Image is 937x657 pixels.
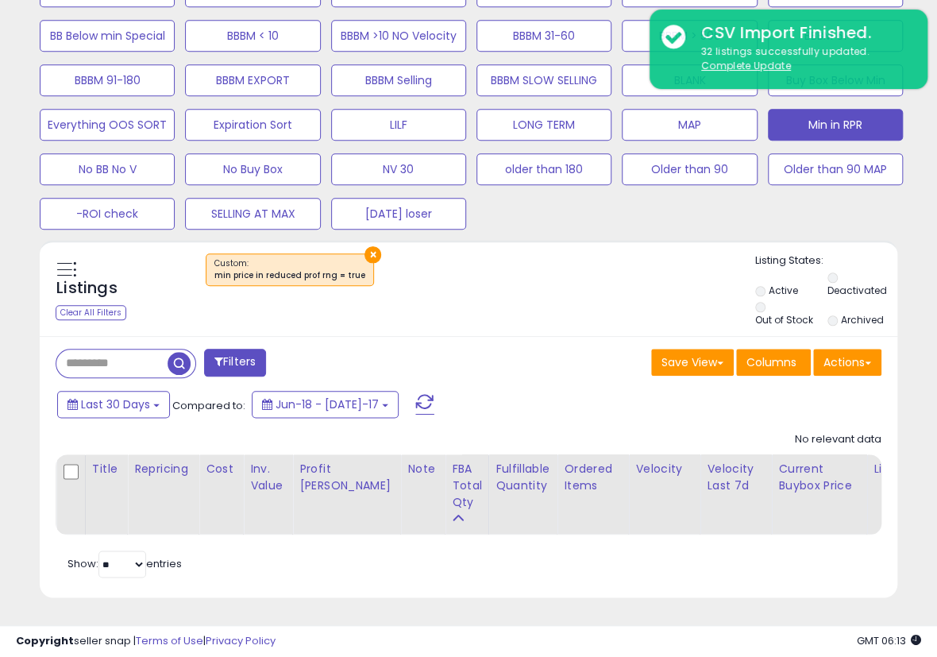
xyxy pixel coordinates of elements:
[214,257,365,281] span: Custom:
[476,153,611,185] button: older than 180
[635,461,693,477] div: Velocity
[185,198,320,230] button: SELLING AT MAX
[813,349,881,376] button: Actions
[857,633,921,648] span: 2025-08-17 06:13 GMT
[795,432,881,447] div: No relevant data
[40,64,175,96] button: BBBM 91-180
[755,313,813,327] label: Out of Stock
[622,153,757,185] button: Older than 90
[185,64,320,96] button: BBBM EXPORT
[331,64,466,96] button: BBBM Selling
[476,109,611,141] button: LONG TERM
[746,354,796,370] span: Columns
[185,153,320,185] button: No Buy Box
[651,349,734,376] button: Save View
[407,461,438,477] div: Note
[331,198,466,230] button: [DATE] loser
[331,109,466,141] button: LILF
[827,284,887,297] label: Deactivated
[476,64,611,96] button: BBBM SLOW SELLING
[92,461,121,477] div: Title
[331,153,466,185] button: NV 30
[185,20,320,52] button: BBBM < 10
[564,461,622,494] div: Ordered Items
[40,20,175,52] button: BB Below min Special
[250,461,286,494] div: Inv. value
[40,198,175,230] button: -ROI check
[622,20,757,52] button: BBBM > 500
[40,153,175,185] button: No BB No V
[769,284,798,297] label: Active
[40,109,175,141] button: Everything OOS SORT
[476,20,611,52] button: BBBM 31-60
[136,633,203,648] a: Terms of Use
[276,396,379,412] span: Jun-18 - [DATE]-17
[172,398,245,413] span: Compared to:
[214,270,365,281] div: min price in reduced prof rng = true
[81,396,150,412] span: Last 30 Days
[185,109,320,141] button: Expiration Sort
[57,391,170,418] button: Last 30 Days
[56,305,126,320] div: Clear All Filters
[16,633,74,648] strong: Copyright
[452,461,482,511] div: FBA Total Qty
[16,634,276,649] div: seller snap | |
[331,20,466,52] button: BBBM >10 NO Velocity
[252,391,399,418] button: Jun-18 - [DATE]-17
[736,349,811,376] button: Columns
[768,153,903,185] button: Older than 90 MAP
[299,461,394,494] div: Profit [PERSON_NAME]
[67,556,182,571] span: Show: entries
[768,109,903,141] button: Min in RPR
[56,277,118,300] h5: Listings
[778,461,860,494] div: Current Buybox Price
[622,109,757,141] button: MAP
[134,461,192,477] div: Repricing
[841,313,884,327] label: Archived
[689,44,916,74] div: 32 listings successfully updated.
[204,349,266,377] button: Filters
[206,633,276,648] a: Privacy Policy
[707,461,765,494] div: Velocity Last 7d
[755,253,897,269] p: Listing States:
[689,21,916,44] div: CSV Import Finished.
[495,461,550,494] div: Fulfillable Quantity
[206,461,237,477] div: Cost
[622,64,757,96] button: BLANK
[364,246,381,263] button: ×
[701,59,791,72] u: Complete Update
